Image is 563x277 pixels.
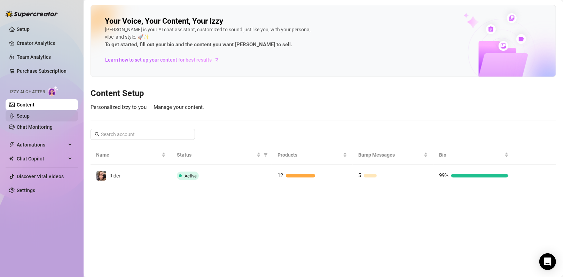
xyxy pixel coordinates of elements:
[95,132,100,137] span: search
[10,89,45,95] span: Izzy AI Chatter
[91,145,171,165] th: Name
[213,56,220,63] span: arrow-right
[439,151,503,159] span: Bio
[105,41,292,48] strong: To get started, fill out your bio and the content you want [PERSON_NAME] to sell.
[277,151,342,159] span: Products
[448,6,556,77] img: ai-chatter-content-library-cLFOSyPT.png
[17,188,35,193] a: Settings
[17,38,72,49] a: Creator Analytics
[433,145,514,165] th: Bio
[105,26,314,49] div: [PERSON_NAME] is your AI chat assistant, customized to sound just like you, with your persona, vi...
[17,68,67,74] a: Purchase Subscription
[539,253,556,270] div: Open Intercom Messenger
[171,145,272,165] th: Status
[17,102,34,108] a: Content
[185,173,197,179] span: Active
[109,173,120,179] span: Rider
[105,54,225,65] a: Learn how to set up your content for best results
[17,124,53,130] a: Chat Monitoring
[358,151,422,159] span: Bump Messages
[17,174,64,179] a: Discover Viral Videos
[439,172,448,179] span: 99%
[17,139,66,150] span: Automations
[6,10,58,17] img: logo-BBDzfeDw.svg
[96,151,160,159] span: Name
[17,54,51,60] a: Team Analytics
[17,153,66,164] span: Chat Copilot
[277,172,283,179] span: 12
[262,150,269,160] span: filter
[177,151,255,159] span: Status
[101,130,185,138] input: Search account
[105,56,212,64] span: Learn how to set up your content for best results
[264,153,268,157] span: filter
[105,16,223,26] h2: Your Voice, Your Content, Your Izzy
[9,156,14,161] img: Chat Copilot
[96,171,106,181] img: Rider
[17,113,30,119] a: Setup
[48,86,58,96] img: AI Chatter
[91,88,556,99] h3: Content Setup
[17,26,30,32] a: Setup
[358,172,361,179] span: 5
[353,145,433,165] th: Bump Messages
[9,142,15,148] span: thunderbolt
[91,104,204,110] span: Personalized Izzy to you — Manage your content.
[272,145,353,165] th: Products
